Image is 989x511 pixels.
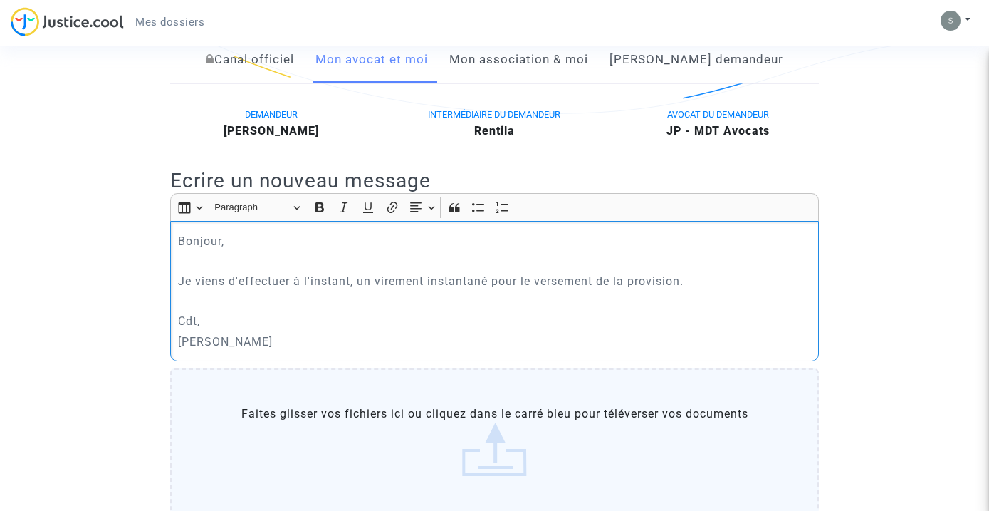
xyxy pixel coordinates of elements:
span: AVOCAT DU DEMANDEUR [667,109,769,120]
b: [PERSON_NAME] [224,124,319,138]
button: Paragraph [208,197,306,219]
p: Je viens d'effectuer à l'instant, un virement instantané pour le versement de la provision. [178,272,812,290]
b: JP - MDT Avocats [666,124,770,138]
a: [PERSON_NAME] demandeur [609,36,783,83]
span: DEMANDEUR [245,109,298,120]
span: Paragraph [214,199,288,216]
img: 6e7af4aba0fdf0f2650cbc0b7d321e92 [941,11,961,31]
p: [PERSON_NAME] [178,333,812,351]
p: Cdt, [178,312,812,330]
a: Mon association & moi [449,36,588,83]
div: Editor toolbar [170,193,819,221]
div: Rich Text Editor, main [170,221,819,361]
a: Mes dossiers [124,11,216,33]
img: jc-logo.svg [11,7,124,36]
b: Rentila [474,124,515,138]
a: Mon avocat et moi [315,36,428,83]
h2: Ecrire un nouveau message [170,168,819,193]
span: INTERMÉDIAIRE DU DEMANDEUR [428,109,560,120]
p: Bonjour, [178,232,812,250]
span: Mes dossiers [135,16,204,29]
a: Canal officiel [206,36,294,83]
